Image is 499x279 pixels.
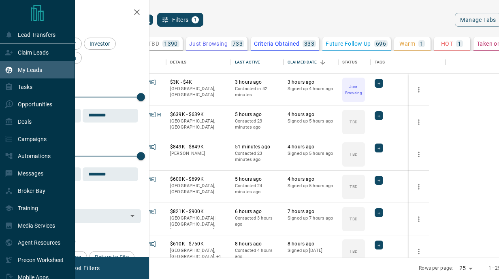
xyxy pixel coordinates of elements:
[399,41,415,46] p: Warm
[420,41,423,46] p: 1
[288,51,317,74] div: Claimed Date
[235,150,279,163] p: Contacted 23 minutes ago
[317,57,328,68] button: Sort
[235,51,260,74] div: Last Active
[377,209,380,217] span: +
[235,215,279,228] p: Contacted 3 hours ago
[170,86,227,98] p: [GEOGRAPHIC_DATA], [GEOGRAPHIC_DATA]
[235,241,279,247] p: 8 hours ago
[254,41,299,46] p: Criteria Obtained
[170,51,186,74] div: Details
[288,144,334,150] p: 4 hours ago
[84,38,116,50] div: Investor
[189,41,228,46] p: Just Browsing
[377,144,380,152] span: +
[288,247,334,254] p: Signed up [DATE]
[413,116,425,128] button: more
[350,216,357,222] p: TBD
[288,79,334,86] p: 3 hours ago
[376,41,386,46] p: 696
[235,247,279,260] p: Contacted 4 hours ago
[343,84,364,96] p: Just Browsing
[375,241,383,249] div: +
[377,112,380,120] span: +
[127,210,138,222] button: Open
[170,144,227,150] p: $849K - $849K
[87,40,113,47] span: Investor
[350,248,357,254] p: TBD
[170,208,227,215] p: $821K - $900K
[170,118,227,131] p: [GEOGRAPHIC_DATA], [GEOGRAPHIC_DATA]
[413,148,425,161] button: more
[231,51,284,74] div: Last Active
[288,118,334,125] p: Signed up 5 hours ago
[26,8,141,18] h2: Filters
[192,17,198,23] span: 1
[350,119,357,125] p: TBD
[441,41,453,46] p: HOT
[109,51,166,74] div: Name
[371,51,446,74] div: Tags
[170,183,227,195] p: [GEOGRAPHIC_DATA], [GEOGRAPHIC_DATA]
[375,51,385,74] div: Tags
[375,144,383,152] div: +
[235,208,279,215] p: 6 hours ago
[375,111,383,120] div: +
[288,176,334,183] p: 4 hours ago
[377,176,380,184] span: +
[92,254,132,260] span: Return to Site
[288,183,334,189] p: Signed up 5 hours ago
[235,176,279,183] p: 5 hours ago
[338,51,371,74] div: Status
[235,86,279,98] p: Contacted in 42 minutes
[350,151,357,157] p: TBD
[288,241,334,247] p: 8 hours ago
[166,51,231,74] div: Details
[413,245,425,258] button: more
[232,41,243,46] p: 733
[377,79,380,87] span: +
[164,41,178,46] p: 1390
[458,41,461,46] p: 1
[375,208,383,217] div: +
[235,144,279,150] p: 51 minutes ago
[288,215,334,222] p: Signed up 7 hours ago
[62,261,105,275] button: Reset Filters
[288,208,334,215] p: 7 hours ago
[342,51,357,74] div: Status
[326,41,371,46] p: Future Follow Up
[170,241,227,247] p: $610K - $750K
[157,13,204,27] button: Filters1
[170,111,227,118] p: $639K - $639K
[170,150,227,157] p: [PERSON_NAME]
[235,183,279,195] p: Contacted 24 minutes ago
[419,265,453,272] p: Rows per page:
[413,84,425,96] button: more
[170,247,227,260] p: Toronto
[235,79,279,86] p: 3 hours ago
[456,262,476,274] div: 25
[284,51,338,74] div: Claimed Date
[170,176,227,183] p: $600K - $699K
[375,176,383,185] div: +
[350,184,357,190] p: TBD
[235,111,279,118] p: 5 hours ago
[288,86,334,92] p: Signed up 4 hours ago
[413,213,425,225] button: more
[170,79,227,86] p: $3K - $4K
[89,251,134,263] div: Return to Site
[288,111,334,118] p: 4 hours ago
[170,215,227,234] p: [GEOGRAPHIC_DATA] | [GEOGRAPHIC_DATA], [GEOGRAPHIC_DATA]
[148,41,159,46] p: TBD
[413,181,425,193] button: more
[375,79,383,88] div: +
[377,241,380,249] span: +
[304,41,314,46] p: 333
[288,150,334,157] p: Signed up 5 hours ago
[235,118,279,131] p: Contacted 23 minutes ago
